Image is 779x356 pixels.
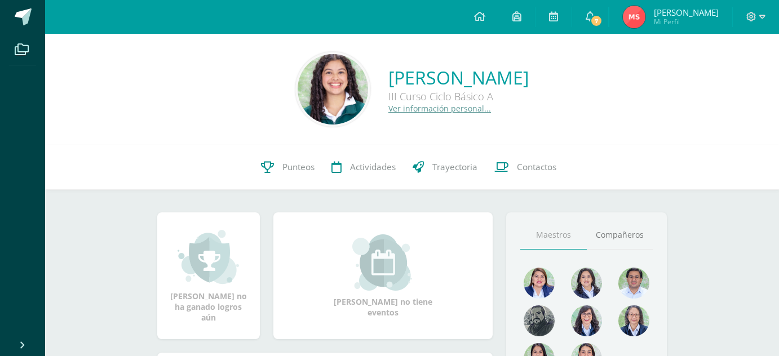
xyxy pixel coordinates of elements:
a: Ver información personal... [388,103,491,114]
img: 45e5189d4be9c73150df86acb3c68ab9.png [571,268,602,299]
img: 4179e05c207095638826b52d0d6e7b97.png [524,305,555,336]
span: Actividades [350,161,396,173]
img: 135afc2e3c36cc19cf7f4a6ffd4441d1.png [524,268,555,299]
span: [PERSON_NAME] [654,7,719,18]
img: 1e7bfa517bf798cc96a9d855bf172288.png [618,268,649,299]
img: achievement_small.png [178,229,239,285]
img: fb703a472bdb86d4ae91402b7cff009e.png [623,6,645,28]
span: Contactos [517,161,556,173]
a: Compañeros [587,221,653,250]
span: Mi Perfil [654,17,719,26]
span: Trayectoria [432,161,477,173]
img: event_small.png [352,234,414,291]
div: [PERSON_NAME] no ha ganado logros aún [169,229,249,323]
a: Trayectoria [404,145,486,190]
div: [PERSON_NAME] no tiene eventos [326,234,439,318]
div: III Curso Ciclo Básico A [388,90,529,103]
span: 7 [590,15,603,27]
a: [PERSON_NAME] [388,65,529,90]
span: Punteos [282,161,315,173]
img: b1da893d1b21f2b9f45fcdf5240f8abd.png [571,305,602,336]
a: Maestros [520,221,587,250]
img: 93c16075707a398c360377cf3c01ecdc.png [298,54,368,124]
img: 68491b968eaf45af92dd3338bd9092c6.png [618,305,649,336]
a: Actividades [323,145,404,190]
a: Punteos [253,145,323,190]
a: Contactos [486,145,565,190]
